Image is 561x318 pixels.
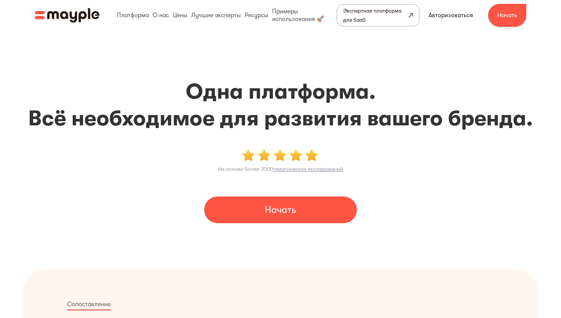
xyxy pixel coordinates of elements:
[343,8,401,23] font: Экспертная платформа для SaaS
[67,301,111,308] font: Сопоставление
[28,106,533,131] font: Всё необходимое для развития вашего бренда.
[115,3,151,28] div: Платформа
[189,3,243,28] div: Лучшие эксперты
[204,196,357,223] a: Начать
[337,4,419,26] a: Экспертная платформа для SaaS
[265,204,296,215] font: Начать
[35,8,100,23] a: дом
[243,3,270,28] div: Ресурсы
[488,4,526,27] a: Начать
[273,166,343,172] a: тематических исследований
[35,8,100,23] img: Логотип Мейпл
[186,79,376,104] font: Одна платформа.
[218,166,273,172] font: На основе более 3000
[497,12,517,19] font: Начать
[429,12,473,19] font: Авторизоваться
[171,3,189,28] div: Цены
[151,3,171,28] div: О нас
[419,6,482,24] a: Авторизоваться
